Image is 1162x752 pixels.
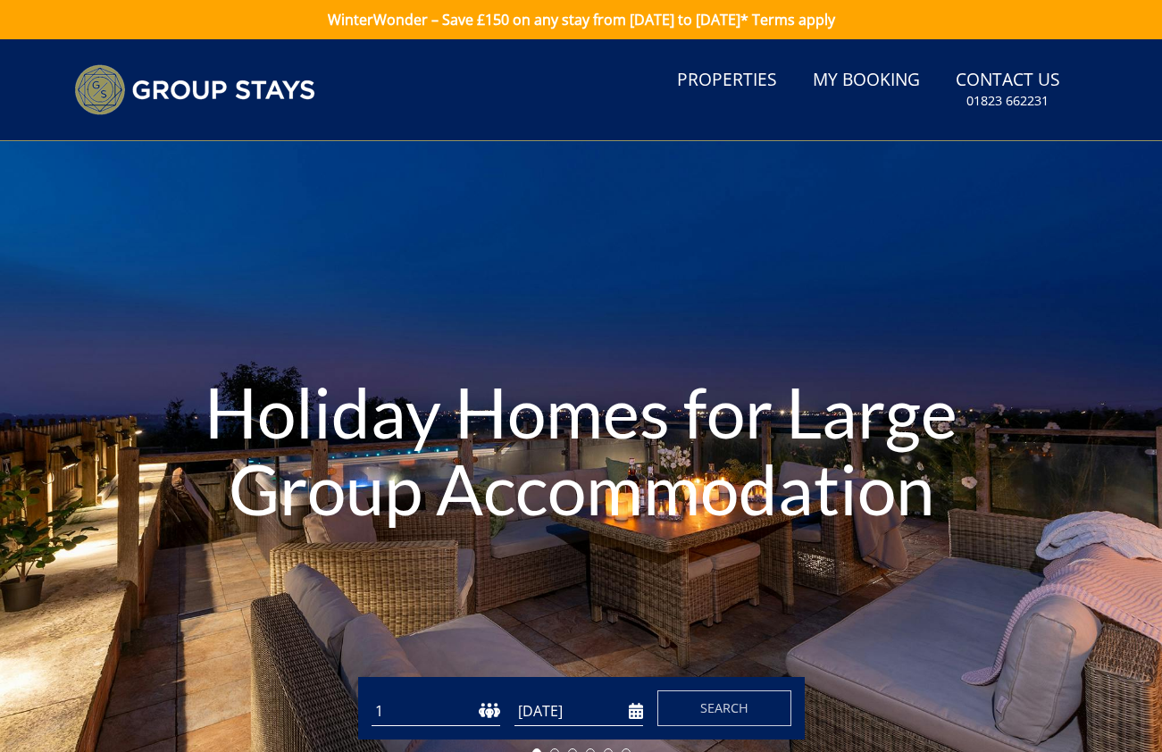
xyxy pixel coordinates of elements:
[949,61,1067,119] a: Contact Us01823 662231
[966,92,1049,110] small: 01823 662231
[700,699,748,716] span: Search
[670,61,784,101] a: Properties
[174,338,988,564] h1: Holiday Homes for Large Group Accommodation
[74,64,315,115] img: Group Stays
[514,697,643,726] input: Arrival Date
[657,690,791,726] button: Search
[806,61,927,101] a: My Booking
